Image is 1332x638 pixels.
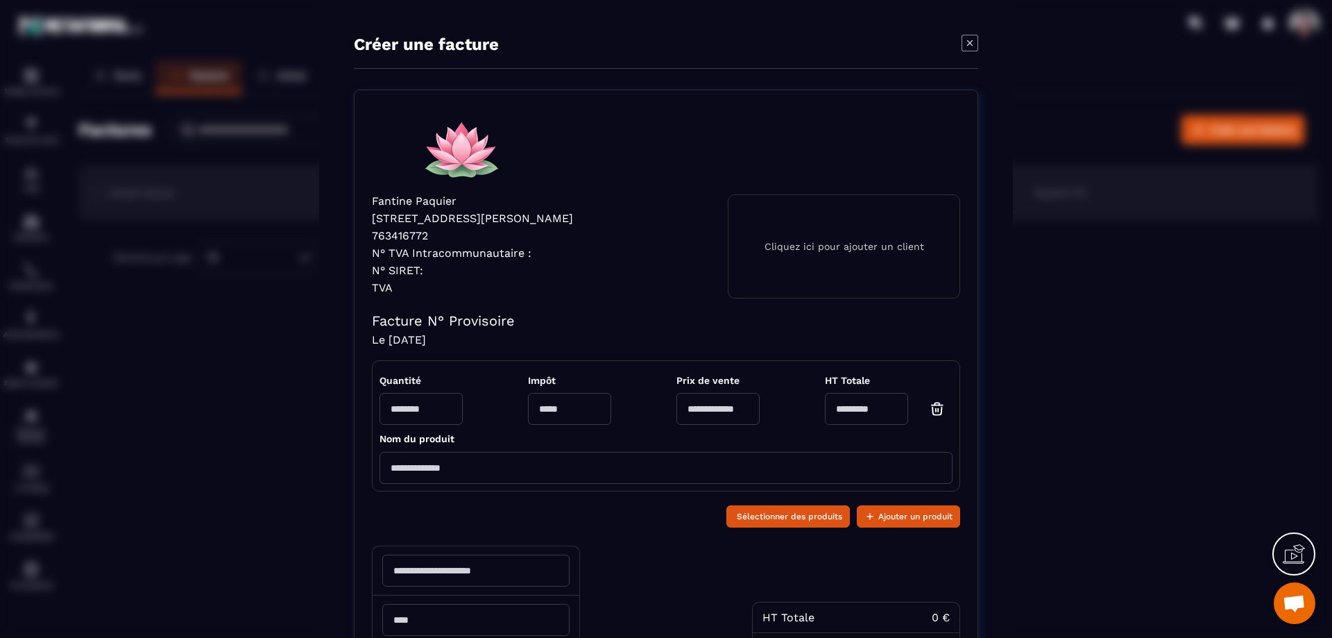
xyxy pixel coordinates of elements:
[372,333,960,346] h4: Le [DATE]
[1274,582,1315,624] a: Ouvrir le chat
[762,611,814,624] div: HT Totale
[528,375,611,386] span: Impôt
[737,510,842,523] span: Sélectionner des produits
[932,611,950,624] div: 0 €
[379,375,463,386] span: Quantité
[379,433,454,444] span: Nom du produit
[372,108,545,194] img: logo
[825,375,953,386] span: HT Totale
[372,281,573,294] p: TVA
[676,375,760,386] span: Prix de vente
[726,505,850,528] button: Sélectionner des produits
[372,229,573,242] p: 763416772
[372,246,573,260] p: N° TVA Intracommunautaire :
[372,212,573,225] p: [STREET_ADDRESS][PERSON_NAME]
[857,505,960,528] button: Ajouter un produit
[372,194,573,208] p: Fantine Paquier
[354,35,499,54] p: Créer une facture
[372,264,573,277] p: N° SIRET:
[372,312,960,329] h4: Facture N° Provisoire
[878,510,953,523] span: Ajouter un produit
[765,241,924,252] p: Cliquez ici pour ajouter un client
